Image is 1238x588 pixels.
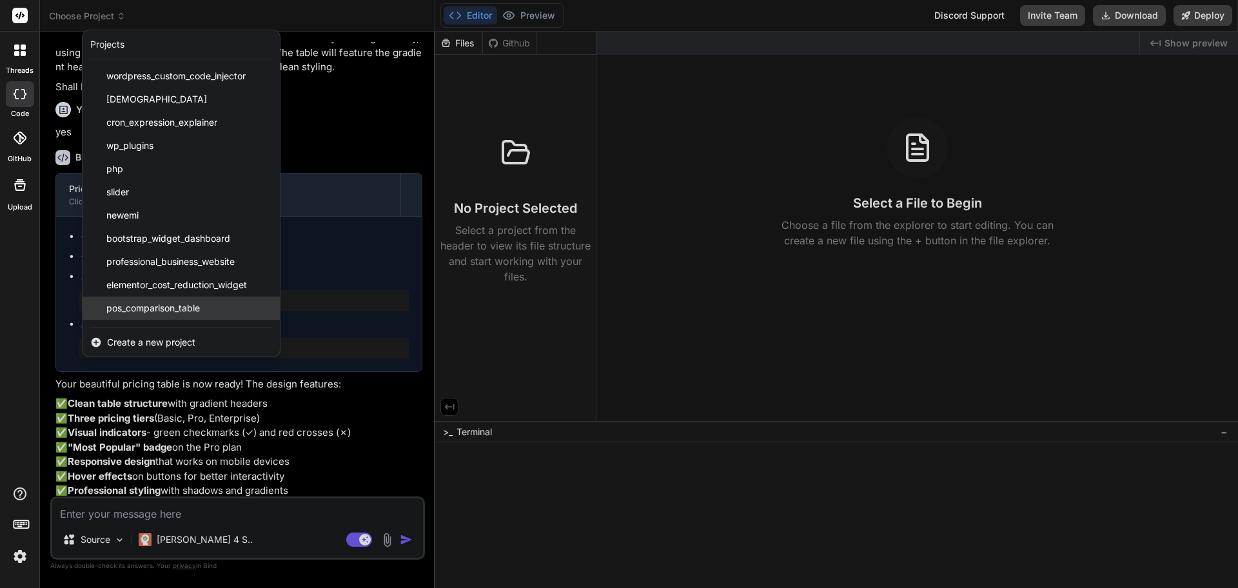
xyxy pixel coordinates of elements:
label: Upload [8,202,32,213]
img: settings [9,545,31,567]
span: Create a new project [107,336,195,349]
span: slider [106,186,129,199]
span: newemi [106,209,139,222]
span: [DEMOGRAPHIC_DATA] [106,93,207,106]
span: pos_comparison_table [106,302,200,315]
span: wordpress_custom_code_injector [106,70,246,83]
span: professional_business_website [106,255,235,268]
div: Projects [90,38,124,51]
span: bootstrap_widget_dashboard [106,232,230,245]
span: cron_expression_explainer [106,116,217,129]
span: elementor_cost_reduction_widget [106,279,247,291]
label: code [11,108,29,119]
label: GitHub [8,153,32,164]
span: wp_plugins [106,139,153,152]
label: threads [6,65,34,76]
span: php [106,162,123,175]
